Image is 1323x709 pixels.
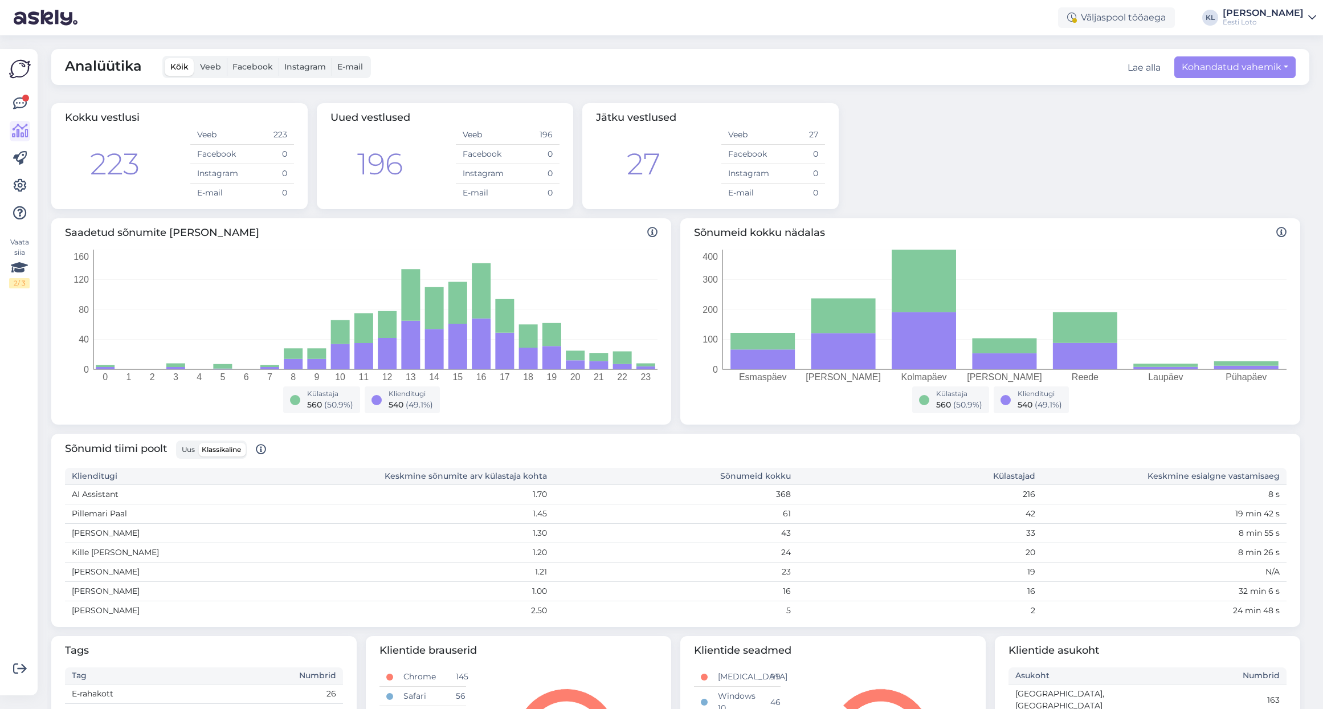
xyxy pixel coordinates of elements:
[190,184,242,203] td: E-mail
[232,62,273,72] span: Facebook
[309,563,554,582] td: 1.21
[65,684,273,704] td: E-rahakott
[73,252,89,262] tspan: 160
[456,145,508,164] td: Facebook
[703,335,718,344] tspan: 100
[640,372,651,382] tspan: 23
[126,372,131,382] tspan: 1
[65,441,266,459] span: Sõnumid tiimi poolt
[65,563,309,582] td: [PERSON_NAME]
[721,125,773,145] td: Veeb
[406,400,433,410] span: ( 49.1 %)
[798,601,1042,621] td: 2
[309,485,554,504] td: 1.70
[617,372,627,382] tspan: 22
[773,164,825,184] td: 0
[798,468,1042,485] th: Külastajad
[554,468,798,485] th: Sõnumeid kokku
[291,372,296,382] tspan: 8
[65,543,309,563] td: Kille [PERSON_NAME]
[1202,10,1218,26] div: KL
[1042,601,1287,621] td: 24 min 48 s
[84,365,89,374] tspan: 0
[65,504,309,524] td: Pillemari Paal
[1042,504,1287,524] td: 19 min 42 s
[220,372,225,382] tspan: 5
[65,56,142,78] span: Analüütika
[65,485,309,504] td: AI Assistant
[273,667,343,684] th: Numbrid
[200,62,221,72] span: Veeb
[397,667,448,687] td: Chrome
[406,372,416,382] tspan: 13
[65,111,140,124] span: Kokku vestlusi
[798,485,1042,504] td: 216
[763,667,781,687] td: 99
[694,643,972,658] span: Klientide seadmed
[309,543,554,563] td: 1.20
[307,400,322,410] span: 560
[936,389,982,399] div: Külastaja
[554,524,798,543] td: 43
[65,225,658,241] span: Saadetud sõnumite [PERSON_NAME]
[1223,18,1304,27] div: Eesti Loto
[508,125,560,145] td: 196
[703,252,718,262] tspan: 400
[190,145,242,164] td: Facebook
[357,142,403,186] div: 196
[554,543,798,563] td: 24
[449,667,466,687] td: 145
[694,225,1287,241] span: Sõnumeid kokku nädalas
[1128,61,1161,75] button: Lae alla
[596,111,676,124] span: Jätku vestlused
[273,684,343,704] td: 26
[721,145,773,164] td: Facebook
[1072,372,1099,382] tspan: Reede
[554,563,798,582] td: 23
[309,601,554,621] td: 2.50
[570,372,581,382] tspan: 20
[242,125,294,145] td: 223
[773,145,825,164] td: 0
[79,335,89,344] tspan: 40
[798,563,1042,582] td: 19
[627,142,660,186] div: 27
[65,582,309,601] td: [PERSON_NAME]
[1223,9,1304,18] div: [PERSON_NAME]
[703,275,718,284] tspan: 300
[1174,56,1296,78] button: Kohandatud vahemik
[324,400,353,410] span: ( 50.9 %)
[389,400,403,410] span: 540
[382,372,393,382] tspan: 12
[9,58,31,80] img: Askly Logo
[330,111,410,124] span: Uued vestlused
[773,125,825,145] td: 27
[190,164,242,184] td: Instagram
[79,305,89,315] tspan: 80
[309,468,554,485] th: Keskmine sõnumite arv külastaja kohta
[379,643,658,658] span: Klientide brauserid
[721,184,773,203] td: E-mail
[1223,9,1316,27] a: [PERSON_NAME]Eesti Loto
[476,372,487,382] tspan: 16
[65,643,343,658] span: Tags
[242,184,294,203] td: 0
[523,372,533,382] tspan: 18
[1042,485,1287,504] td: 8 s
[9,278,30,288] div: 2 / 3
[508,164,560,184] td: 0
[337,62,363,72] span: E-mail
[1042,582,1287,601] td: 32 min 6 s
[190,125,242,145] td: Veeb
[456,125,508,145] td: Veeb
[103,372,108,382] tspan: 0
[500,372,510,382] tspan: 17
[9,237,30,288] div: Vaata siia
[554,582,798,601] td: 16
[452,372,463,382] tspan: 15
[65,468,309,485] th: Klienditugi
[713,365,718,374] tspan: 0
[173,372,178,382] tspan: 3
[244,372,249,382] tspan: 6
[739,372,787,382] tspan: Esmaspäev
